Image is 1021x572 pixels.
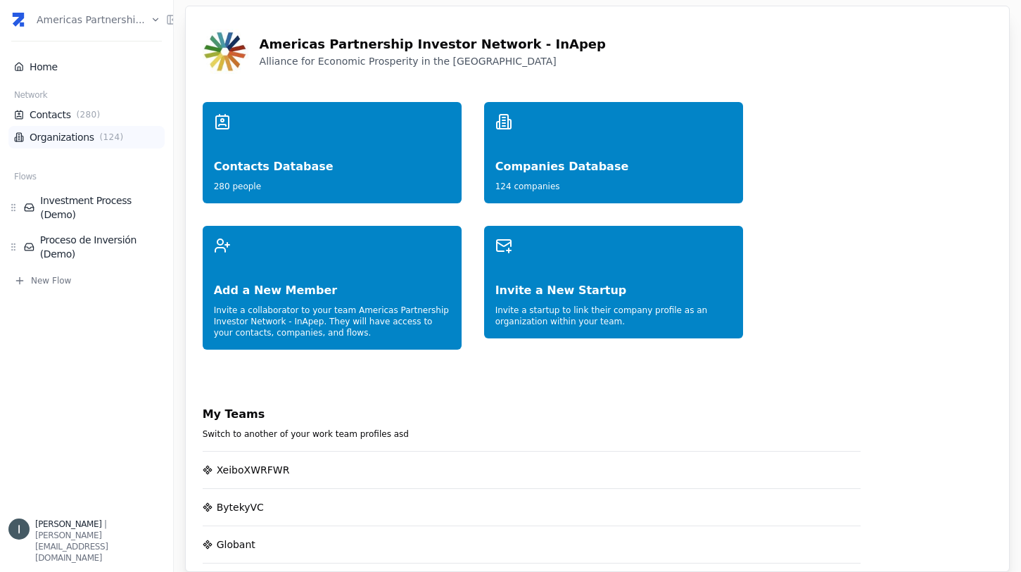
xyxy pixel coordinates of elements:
[203,406,861,423] div: My Teams
[8,275,165,286] button: New Flow
[97,132,127,143] span: ( 124 )
[203,423,861,440] div: Switch to another of your work team profiles
[394,429,409,439] span: asd
[214,299,450,338] div: Invite a collaborator to your team Americas Partnership Investor Network - InApep . They will hav...
[484,226,743,350] a: Invite a New StartupInvite a startup to link their company profile as an organization within your...
[214,130,450,175] div: Contacts Database
[8,89,165,103] div: Network
[495,175,732,192] div: 124 companies
[214,254,450,299] div: Add a New Member
[74,109,103,120] span: ( 280 )
[14,171,37,182] span: Flows
[24,193,165,222] a: Investment Process (Demo)
[203,29,248,75] img: Workspace Logo
[14,108,159,122] a: Contacts(280)
[35,519,101,529] span: [PERSON_NAME]
[495,254,732,299] div: Invite a New Startup
[37,4,160,35] button: Americas Partnershi...
[214,175,450,192] div: 280 people
[217,538,255,552] div: Globant
[217,500,264,514] div: BytekyVC
[8,193,165,222] div: Investment Process (Demo)
[217,463,290,477] div: XeiboXWRFWR
[495,130,732,175] div: Companies Database
[203,102,462,203] a: Contacts Database280 people
[260,23,992,54] div: Americas Partnership Investor Network - InApep
[35,519,165,530] div: |
[495,299,732,327] div: Invite a startup to link their company profile as an organization within your team.
[8,233,165,261] div: Proceso de Inversión (Demo)
[484,102,743,203] a: Companies Database124 companies
[24,233,165,261] a: Proceso de Inversión (Demo)
[203,226,462,350] a: Add a New MemberInvite a collaborator to your team Americas Partnership Investor Network - InApep...
[14,130,159,144] a: Organizations(124)
[14,60,159,74] a: Home
[260,54,992,80] div: Alliance for Economic Prosperity in the [GEOGRAPHIC_DATA]
[35,530,165,564] div: [PERSON_NAME][EMAIL_ADDRESS][DOMAIN_NAME]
